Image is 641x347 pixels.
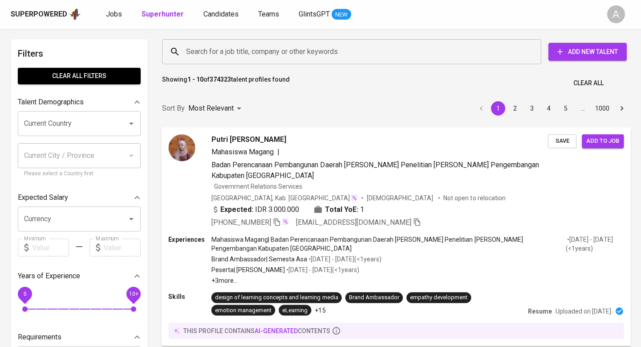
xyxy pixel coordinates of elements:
button: Open [125,213,138,225]
span: Badan Perencanaan Pembangunan Daerah [PERSON_NAME] Penelitian [PERSON_NAME] Pengembangan Kabupate... [211,160,539,179]
span: | [277,147,280,157]
span: Save [552,136,572,146]
span: [EMAIL_ADDRESS][DOMAIN_NAME] [296,218,411,226]
p: Please select a Country first [24,169,134,178]
a: Teams [258,9,281,20]
span: [DEMOGRAPHIC_DATA] [367,193,434,202]
p: Most Relevant [188,103,234,114]
div: IDR 3.000.000 [211,204,300,215]
b: Expected: [220,204,253,215]
span: Government Relations Services [214,182,303,190]
button: Clear All [570,75,607,91]
p: Skills [168,292,211,301]
div: Most Relevant [188,100,244,117]
span: Teams [258,10,279,18]
b: 1 - 10 [187,76,203,83]
p: Expected Salary [18,192,68,203]
span: Add New Talent [556,46,620,58]
p: Experiences [168,235,211,244]
button: Go to page 1000 [592,101,612,116]
span: 10+ [129,291,138,297]
div: Requirements [18,328,141,346]
div: [GEOGRAPHIC_DATA], Kab. [GEOGRAPHIC_DATA] [211,193,358,202]
a: Superhunter [142,9,186,20]
span: Candidates [203,10,239,18]
button: Add New Talent [548,43,627,61]
a: Candidates [203,9,240,20]
span: 0 [23,291,26,297]
p: Not open to relocation [443,193,505,202]
h6: Filters [18,46,141,61]
span: NEW [332,10,351,19]
a: Putri [PERSON_NAME]Mahasiswa Magang|Badan Perencanaan Pembangunan Daerah [PERSON_NAME] Penelitian... [162,128,630,346]
img: app logo [69,8,81,21]
p: Talent Demographics [18,97,84,107]
input: Value [32,239,69,256]
a: Jobs [106,9,124,20]
div: Expected Salary [18,189,141,207]
img: magic_wand.svg [351,194,358,201]
p: +3 more ... [211,276,624,285]
p: Uploaded on [DATE] [556,306,611,315]
button: Go to page 2 [508,101,522,116]
div: design of learning concepts and learning media [215,293,338,302]
button: Open [125,117,138,130]
p: this profile contains contents [183,326,330,335]
button: Go to page 3 [525,101,539,116]
button: Go to next page [615,101,629,116]
span: Add to job [586,136,619,146]
a: Superpoweredapp logo [11,8,81,21]
div: Years of Experience [18,267,141,285]
a: GlintsGPT NEW [299,9,351,20]
div: … [576,104,590,113]
p: Peserta | [PERSON_NAME] [211,265,285,274]
span: [PHONE_NUMBER] [211,218,271,226]
div: empathy development [410,293,467,302]
span: Clear All [573,78,604,89]
div: Brand Ambassador [349,293,399,302]
p: Resume [528,306,552,315]
span: Mahasiswa Magang [211,148,274,156]
img: magic_wand.svg [282,218,289,225]
p: Brand Ambassador | Semesta Asa [211,255,308,264]
b: 374323 [210,76,231,83]
button: Clear All filters [18,68,141,84]
b: Total YoE: [325,204,358,215]
div: emotion management [215,306,272,314]
span: Clear All filters [25,70,134,82]
p: Mahasiswa Magang | Badan Perencanaan Pembangunan Daerah [PERSON_NAME] Penelitian [PERSON_NAME] Pe... [211,235,566,253]
div: Superpowered [11,9,67,20]
p: Years of Experience [18,271,80,281]
div: Talent Demographics [18,93,141,111]
p: Requirements [18,332,61,343]
button: Go to page 4 [542,101,556,116]
span: 1 [360,204,364,215]
p: • [DATE] - [DATE] ( <1 years ) [566,235,624,253]
p: Sort By [162,103,185,114]
button: Go to page 5 [559,101,573,116]
p: • [DATE] - [DATE] ( <1 years ) [285,265,359,274]
b: Superhunter [142,10,184,18]
button: Add to job [582,134,624,148]
input: Value [104,239,141,256]
span: Putri [PERSON_NAME] [211,134,287,145]
p: Showing of talent profiles found [162,75,290,91]
nav: pagination navigation [473,101,630,116]
span: AI-generated [255,327,298,334]
span: GlintsGPT [299,10,330,18]
img: 130d3c9b2ee6ce7ea4290022d1798ba3.jpg [168,134,195,161]
button: Save [548,134,576,148]
div: A [607,5,625,23]
p: +15 [315,306,325,314]
button: page 1 [491,101,505,116]
p: • [DATE] - [DATE] ( <1 years ) [307,255,381,264]
div: eLearning [282,306,308,314]
span: Jobs [106,10,122,18]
